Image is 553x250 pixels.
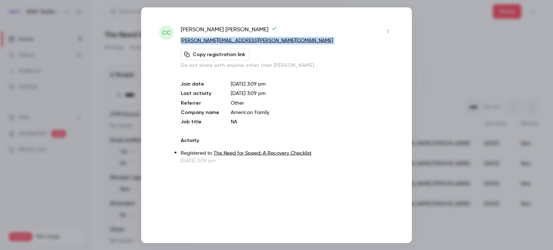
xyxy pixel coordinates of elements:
[181,157,394,164] p: [DATE] 3:09 pm
[231,91,266,96] span: [DATE] 3:09 pm
[213,150,311,155] a: The Need for Speed: A Recovery Checklist
[231,80,394,87] p: [DATE] 3:09 pm
[181,99,219,106] p: Referrer
[162,28,171,37] span: CC
[181,149,394,157] p: Registered to
[181,137,394,144] p: Activity
[181,109,219,116] p: Company name
[181,90,219,97] p: Last activity
[181,25,277,37] span: [PERSON_NAME] [PERSON_NAME]
[181,38,333,43] a: [PERSON_NAME][EMAIL_ADDRESS][PERSON_NAME][DOMAIN_NAME]
[231,118,394,125] p: NA
[181,62,394,69] p: Do not share with anyone other than [PERSON_NAME]
[181,80,219,87] p: Join date
[181,49,250,60] button: Copy registration link
[231,109,394,116] p: American Family
[181,118,219,125] p: Job title
[231,99,394,106] p: Other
